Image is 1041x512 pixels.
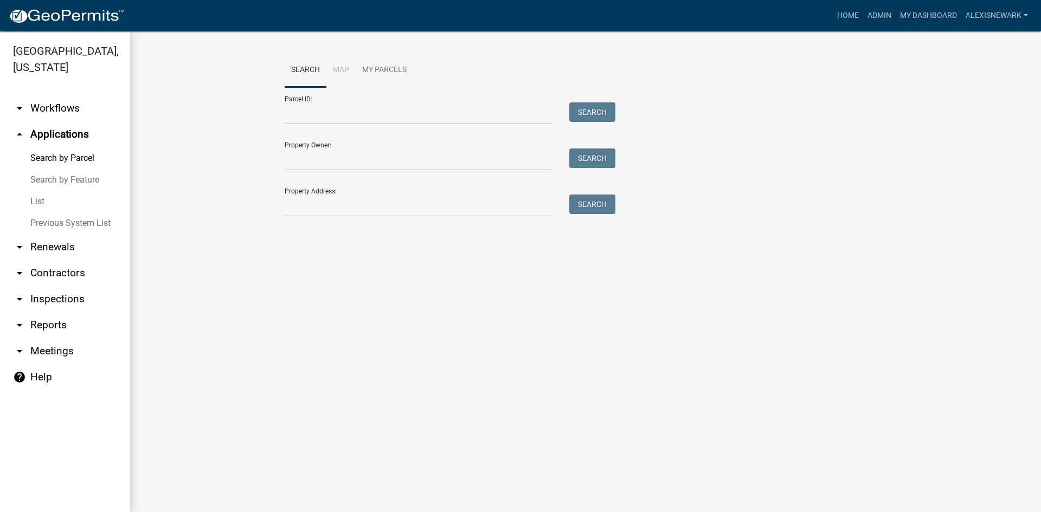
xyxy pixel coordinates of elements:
[863,5,896,26] a: Admin
[13,345,26,358] i: arrow_drop_down
[569,102,615,122] button: Search
[13,267,26,280] i: arrow_drop_down
[356,53,413,88] a: My Parcels
[569,148,615,168] button: Search
[13,128,26,141] i: arrow_drop_up
[13,371,26,384] i: help
[13,293,26,306] i: arrow_drop_down
[285,53,326,88] a: Search
[13,319,26,332] i: arrow_drop_down
[896,5,961,26] a: My Dashboard
[833,5,863,26] a: Home
[13,102,26,115] i: arrow_drop_down
[569,195,615,214] button: Search
[13,241,26,254] i: arrow_drop_down
[961,5,1032,26] a: alexisnewark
